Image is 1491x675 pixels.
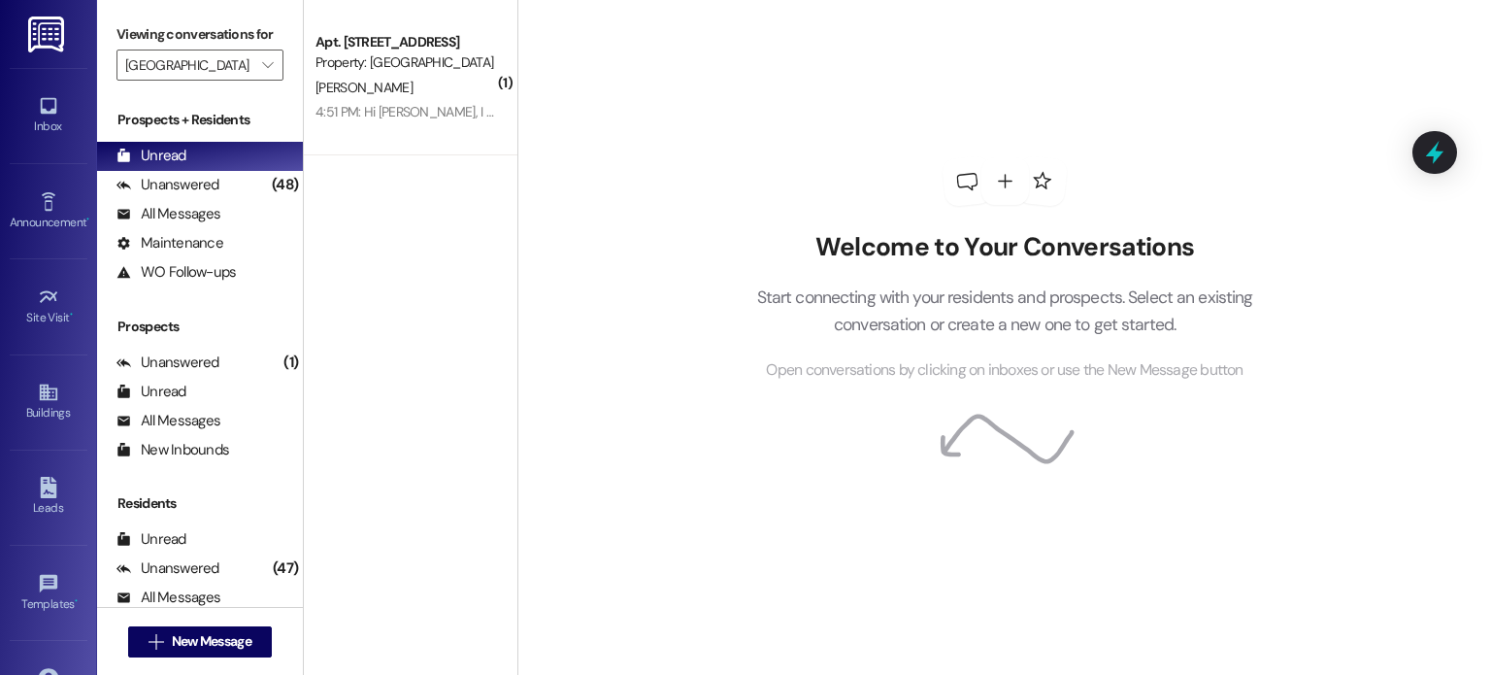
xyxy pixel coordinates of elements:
[172,631,251,652] span: New Message
[128,626,272,658] button: New Message
[97,493,303,514] div: Residents
[149,634,163,650] i: 
[116,529,186,550] div: Unread
[315,32,495,52] div: Apt. [STREET_ADDRESS]
[10,471,87,523] a: Leads
[116,146,186,166] div: Unread
[10,376,87,428] a: Buildings
[116,411,220,431] div: All Messages
[116,175,219,195] div: Unanswered
[116,204,220,224] div: All Messages
[727,232,1282,263] h2: Welcome to Your Conversations
[262,57,273,73] i: 
[10,281,87,333] a: Site Visit •
[125,50,252,81] input: All communities
[766,358,1242,383] span: Open conversations by clicking on inboxes or use the New Message button
[727,284,1282,339] p: Start connecting with your residents and prospects. Select an existing conversation or create a n...
[116,588,220,608] div: All Messages
[70,308,73,321] span: •
[279,348,303,378] div: (1)
[268,554,303,584] div: (47)
[116,558,219,579] div: Unanswered
[97,317,303,337] div: Prospects
[116,262,236,283] div: WO Follow-ups
[28,17,68,52] img: ResiDesk Logo
[10,89,87,142] a: Inbox
[315,52,495,73] div: Property: [GEOGRAPHIC_DATA]
[116,19,283,50] label: Viewing conversations for
[315,79,413,96] span: [PERSON_NAME]
[116,382,186,402] div: Unread
[116,233,223,253] div: Maintenance
[267,170,303,200] div: (48)
[10,567,87,620] a: Templates •
[116,440,229,460] div: New Inbounds
[97,110,303,130] div: Prospects + Residents
[86,213,89,226] span: •
[116,353,219,373] div: Unanswered
[75,594,78,608] span: •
